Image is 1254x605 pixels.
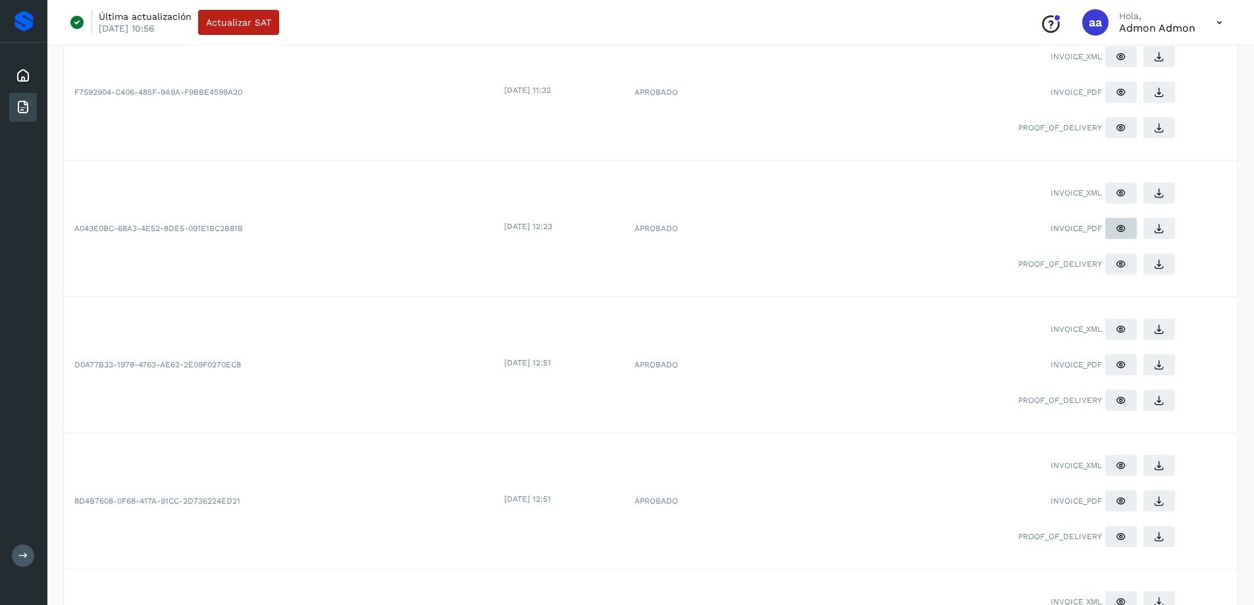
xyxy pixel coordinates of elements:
span: INVOICE_PDF [1051,86,1102,98]
div: [DATE] 12:51 [504,357,621,369]
span: INVOICE_PDF [1051,223,1102,234]
span: INVOICE_XML [1051,323,1102,335]
span: INVOICE_XML [1051,460,1102,471]
span: PROOF_OF_DELIVERY [1018,258,1102,270]
p: admon admon [1119,22,1195,34]
span: INVOICE_XML [1051,51,1102,63]
span: Actualizar SAT [206,18,271,27]
span: PROOF_OF_DELIVERY [1018,531,1102,542]
td: APROBADO [624,433,772,569]
td: APROBADO [624,297,772,433]
p: [DATE] 10:56 [99,22,155,34]
p: Hola, [1119,11,1195,22]
div: Inicio [9,61,37,90]
span: PROOF_OF_DELIVERY [1018,122,1102,134]
td: D0A77B33-1978-4763-AE62-2E09F0270EC8 [64,297,502,433]
span: INVOICE_PDF [1051,495,1102,507]
button: Actualizar SAT [198,10,279,35]
span: PROOF_OF_DELIVERY [1018,394,1102,406]
td: A043E0BC-68A3-4E52-8DE5-091E1BC2B81B [64,161,502,297]
span: INVOICE_PDF [1051,359,1102,371]
td: F7592904-C406-485F-9A9A-F9BBE4599A20 [64,24,502,161]
span: INVOICE_XML [1051,187,1102,199]
td: APROBADO [624,24,772,161]
div: [DATE] 12:51 [504,493,621,505]
div: [DATE] 12:23 [504,221,621,232]
td: 8D4B7608-0F68-417A-91CC-2D736224ED21 [64,433,502,569]
div: [DATE] 11:32 [504,84,621,96]
div: Facturas [9,93,37,122]
td: APROBADO [624,161,772,297]
p: Última actualización [99,11,192,22]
